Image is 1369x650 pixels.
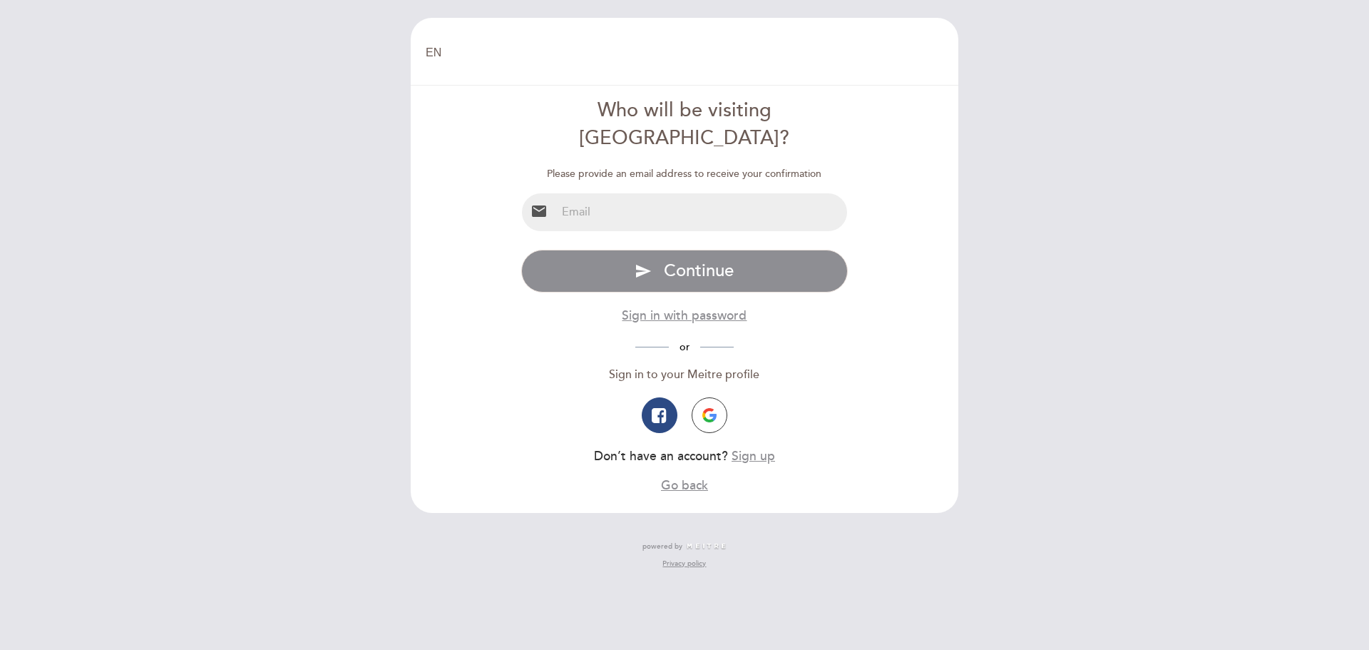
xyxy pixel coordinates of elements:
button: Sign in with password [622,307,747,325]
span: or [669,341,700,353]
img: icon-google.png [702,408,717,422]
span: powered by [642,542,682,552]
i: email [530,203,548,220]
div: Who will be visiting [GEOGRAPHIC_DATA]? [521,97,848,153]
div: Sign in to your Meitre profile [521,367,848,383]
span: Don’t have an account? [594,449,728,464]
input: Email [556,193,848,231]
i: send [635,263,652,280]
a: Privacy policy [662,559,706,569]
span: Continue [664,260,734,281]
button: send Continue [521,250,848,293]
img: MEITRE [686,543,727,550]
a: powered by [642,542,727,552]
button: Sign up [732,447,775,465]
div: Please provide an email address to receive your confirmation [521,167,848,181]
button: Go back [661,477,708,494]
